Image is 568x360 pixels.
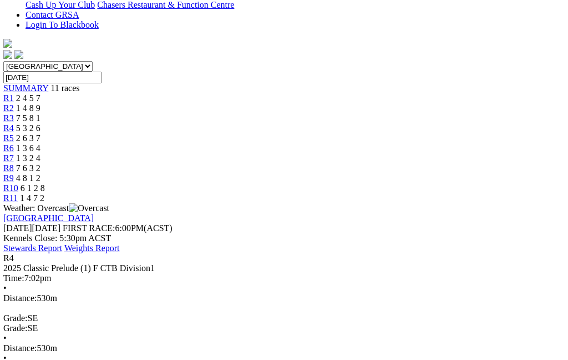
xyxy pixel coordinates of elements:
[3,263,562,273] div: 2025 Classic Prelude (1) F CTB Division1
[3,223,60,233] span: [DATE]
[16,133,40,143] span: 2 6 3 7
[64,243,120,253] a: Weights Report
[3,283,7,293] span: •
[3,323,562,333] div: SE
[3,313,562,323] div: SE
[3,143,14,153] a: R6
[3,183,18,193] a: R10
[3,243,62,253] a: Stewards Report
[3,72,102,83] input: Select date
[3,313,28,323] span: Grade:
[21,183,45,193] span: 6 1 2 8
[3,343,562,353] div: 530m
[69,203,109,213] img: Overcast
[3,93,14,103] a: R1
[3,153,14,163] a: R7
[20,193,44,203] span: 1 4 7 2
[63,223,115,233] span: FIRST RACE:
[3,233,562,243] div: Kennels Close: 5:30pm ACST
[3,113,14,123] a: R3
[3,293,562,303] div: 530m
[16,103,40,113] span: 1 4 8 9
[63,223,173,233] span: 6:00PM(ACST)
[3,163,14,173] a: R8
[3,83,48,93] a: SUMMARY
[3,223,32,233] span: [DATE]
[26,20,99,29] a: Login To Blackbook
[16,93,40,103] span: 2 4 5 7
[3,343,37,353] span: Distance:
[3,273,562,283] div: 7:02pm
[3,39,12,48] img: logo-grsa-white.png
[3,203,109,213] span: Weather: Overcast
[14,50,23,59] img: twitter.svg
[3,173,14,183] a: R9
[3,193,18,203] a: R11
[26,10,79,19] a: Contact GRSA
[3,253,14,263] span: R4
[16,143,40,153] span: 1 3 6 4
[50,83,79,93] span: 11 races
[3,103,14,113] a: R2
[3,123,14,133] a: R4
[3,133,14,143] a: R5
[3,213,94,223] a: [GEOGRAPHIC_DATA]
[16,123,40,133] span: 5 3 2 6
[16,113,40,123] span: 7 5 8 1
[3,50,12,59] img: facebook.svg
[3,323,28,333] span: Grade:
[16,173,40,183] span: 4 8 1 2
[3,273,24,283] span: Time:
[16,163,40,173] span: 7 6 3 2
[16,153,40,163] span: 1 3 2 4
[3,333,7,343] span: •
[3,293,37,303] span: Distance:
